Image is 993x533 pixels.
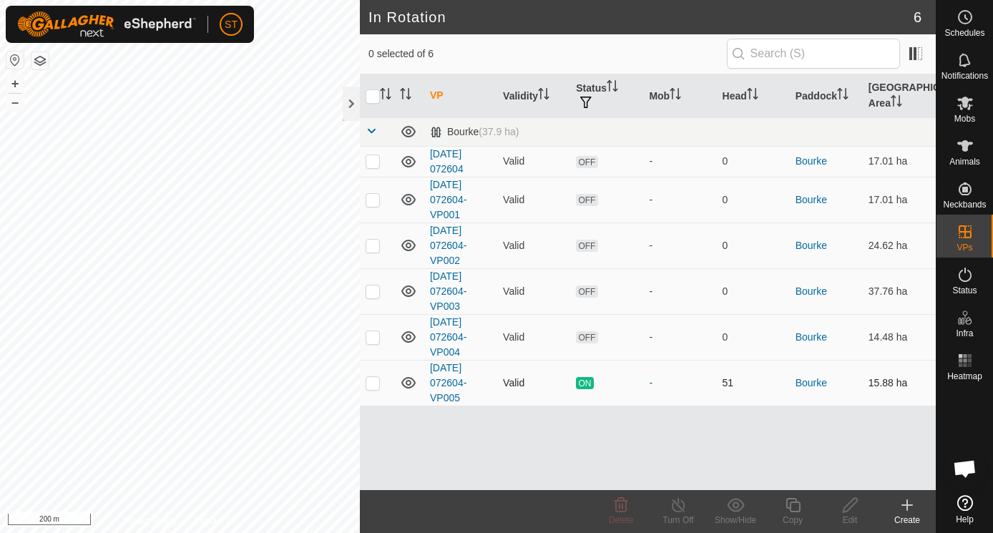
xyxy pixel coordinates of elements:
td: 14.48 ha [863,314,936,360]
td: 37.76 ha [863,268,936,314]
span: ON [576,377,593,389]
div: - [649,330,710,345]
td: 0 [717,268,790,314]
span: Schedules [944,29,984,37]
span: Notifications [941,72,988,80]
p-sorticon: Activate to sort [380,90,391,102]
p-sorticon: Activate to sort [670,90,681,102]
p-sorticon: Activate to sort [538,90,549,102]
td: Valid [497,314,570,360]
span: Mobs [954,114,975,123]
span: OFF [576,156,597,168]
td: Valid [497,146,570,177]
a: [DATE] 072604-VP004 [430,316,466,358]
span: OFF [576,285,597,298]
span: 0 selected of 6 [368,47,727,62]
a: [DATE] 072604 [430,148,464,175]
td: Valid [497,360,570,406]
span: (37.9 ha) [479,126,519,137]
div: Bourke [430,126,519,138]
a: Contact Us [194,514,236,527]
td: 17.01 ha [863,177,936,223]
td: 15.88 ha [863,360,936,406]
p-sorticon: Activate to sort [891,97,902,109]
span: Heatmap [947,372,982,381]
td: 0 [717,314,790,360]
span: 6 [914,6,921,28]
span: OFF [576,331,597,343]
span: Help [956,515,974,524]
a: Bourke [796,194,827,205]
p-sorticon: Activate to sort [747,90,758,102]
button: – [6,94,24,111]
td: 0 [717,177,790,223]
a: Bourke [796,377,827,388]
th: Head [717,74,790,118]
span: Status [952,286,977,295]
button: + [6,75,24,92]
div: - [649,238,710,253]
div: Show/Hide [707,514,764,527]
td: Valid [497,177,570,223]
div: Turn Off [650,514,707,527]
td: 17.01 ha [863,146,936,177]
button: Reset Map [6,52,24,69]
a: [DATE] 072604-VP002 [430,225,466,266]
div: Open chat [944,447,987,490]
img: Gallagher Logo [17,11,196,37]
a: Help [936,489,993,529]
a: Privacy Policy [123,514,177,527]
button: Map Layers [31,52,49,69]
th: [GEOGRAPHIC_DATA] Area [863,74,936,118]
div: Edit [821,514,879,527]
a: Bourke [796,285,827,297]
div: - [649,284,710,299]
span: Neckbands [943,200,986,209]
input: Search (S) [727,39,900,69]
div: - [649,192,710,207]
span: OFF [576,240,597,252]
a: [DATE] 072604-VP001 [430,179,466,220]
a: [DATE] 072604-VP003 [430,270,466,312]
a: Bourke [796,240,827,251]
td: 24.62 ha [863,223,936,268]
div: - [649,154,710,169]
th: Mob [643,74,716,118]
th: Paddock [790,74,863,118]
h2: In Rotation [368,9,914,26]
a: Bourke [796,331,827,343]
div: Create [879,514,936,527]
p-sorticon: Activate to sort [837,90,848,102]
span: Delete [609,515,634,525]
td: 0 [717,146,790,177]
td: Valid [497,223,570,268]
th: VP [424,74,497,118]
span: Animals [949,157,980,166]
span: OFF [576,194,597,206]
td: 0 [717,223,790,268]
td: 51 [717,360,790,406]
p-sorticon: Activate to sort [607,82,618,94]
td: Valid [497,268,570,314]
span: VPs [957,243,972,252]
a: Bourke [796,155,827,167]
span: Infra [956,329,973,338]
p-sorticon: Activate to sort [400,90,411,102]
th: Status [570,74,643,118]
span: ST [225,17,238,32]
th: Validity [497,74,570,118]
div: Copy [764,514,821,527]
a: [DATE] 072604-VP005 [430,362,466,404]
div: - [649,376,710,391]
